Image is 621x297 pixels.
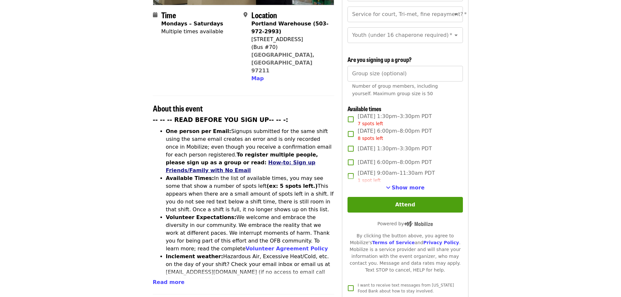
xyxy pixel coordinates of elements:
button: Read more [153,278,185,286]
span: Available times [347,104,381,113]
span: About this event [153,102,203,114]
a: Volunteer Agreement Policy [245,245,328,252]
span: Read more [153,279,185,285]
a: Terms of Service [372,240,415,245]
strong: To register multiple people, please sign up as a group or read: [166,152,318,166]
button: Open [451,10,461,19]
span: 8 spots left [358,136,383,141]
img: Powered by Mobilize [404,221,433,227]
div: [STREET_ADDRESS] [251,36,329,43]
li: In the list of available times, you may see some that show a number of spots left This appears wh... [166,174,334,214]
li: Hazardous Air, Excessive Heat/Cold, etc. on the day of your shift? Check your email inbox or emai... [166,253,334,292]
span: I want to receive text messages from [US_STATE] Food Bank about how to stay involved. [358,283,454,293]
strong: Mondays – Saturdays [161,21,223,27]
span: [DATE] 6:00pm–8:00pm PDT [358,158,432,166]
span: Time [161,9,176,21]
a: Privacy Policy [423,240,459,245]
strong: (ex: 5 spots left.) [267,183,318,189]
span: Number of group members, including yourself. Maximum group size is 50 [352,83,438,96]
strong: Portland Warehouse (503-972-2993) [251,21,329,35]
strong: -- -- -- READ BEFORE YOU SIGN UP-- -- -: [153,116,288,123]
button: Attend [347,197,463,213]
span: 7 spots left [358,121,383,126]
strong: Available Times: [166,175,214,181]
span: [DATE] 9:00am–11:30am PDT [358,169,435,184]
span: Location [251,9,277,21]
span: [DATE] 6:00pm–8:00pm PDT [358,127,432,142]
div: By clicking the button above, you agree to Mobilize's and . Mobilize is a service provider and wi... [347,232,463,274]
span: [DATE] 1:30pm–3:30pm PDT [358,112,432,127]
span: [DATE] 1:30pm–3:30pm PDT [358,145,432,153]
strong: Inclement weather: [166,253,223,260]
div: Multiple times available [161,28,223,36]
span: 1 spot left [358,178,381,183]
span: Show more [392,185,425,191]
button: Map [251,75,264,82]
span: Powered by [377,221,433,226]
i: map-marker-alt icon [244,12,247,18]
strong: One person per Email: [166,128,231,134]
button: Open [451,31,461,40]
i: calendar icon [153,12,157,18]
li: We welcome and embrace the diversity in our community. We embrace the reality that we work at dif... [166,214,334,253]
a: [GEOGRAPHIC_DATA], [GEOGRAPHIC_DATA] 97211 [251,52,315,74]
div: (Bus #70) [251,43,329,51]
span: Are you signing up a group? [347,55,412,64]
strong: Volunteer Expectations: [166,214,237,220]
button: See more timeslots [386,184,425,192]
input: [object Object] [347,66,463,82]
li: Signups submitted for the same shift using the same email creates an error and is only recorded o... [166,127,334,174]
a: How-to: Sign up Friends/Family with No Email [166,159,316,173]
